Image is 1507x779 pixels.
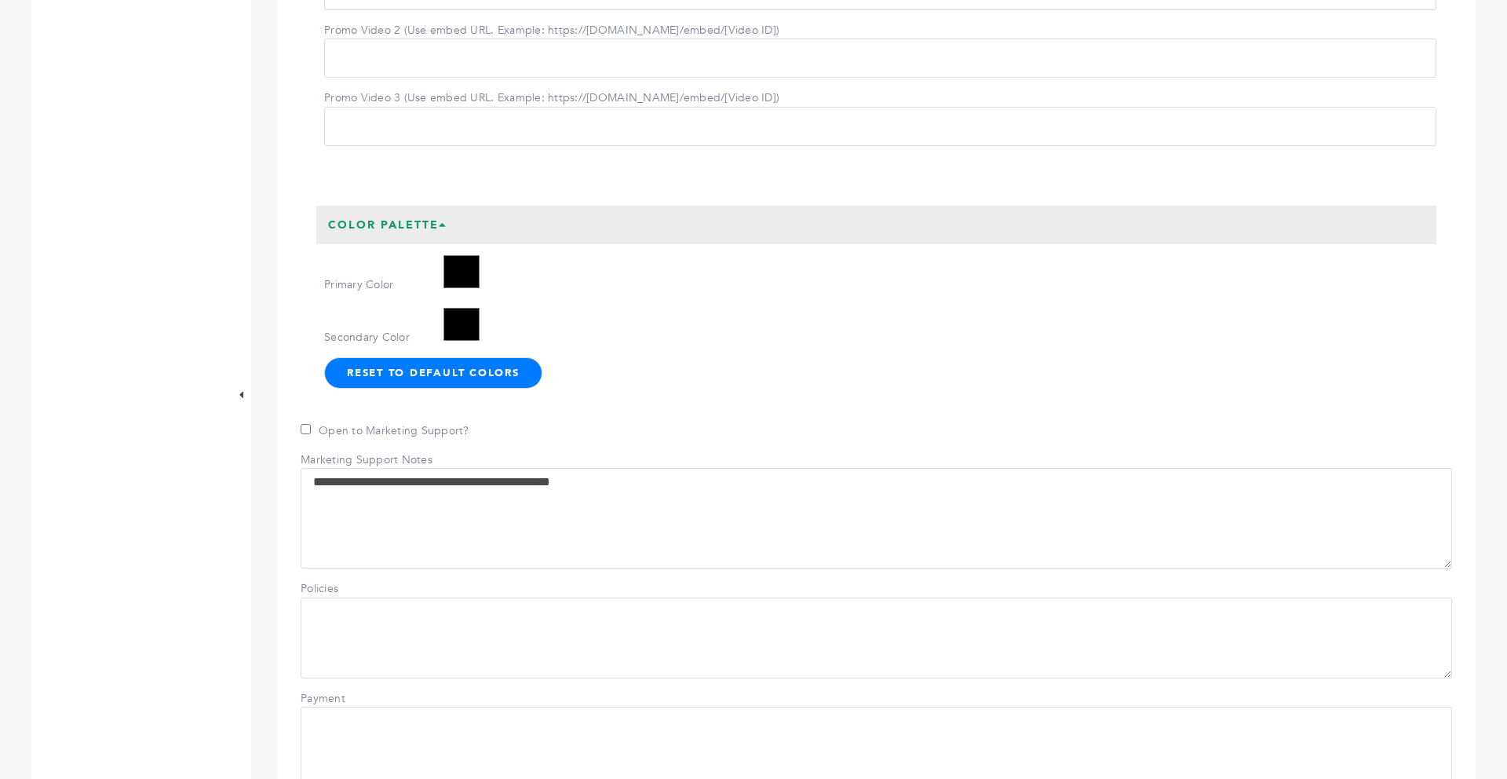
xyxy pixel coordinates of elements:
[324,277,434,293] label: Primary Color
[301,581,411,597] label: Policies
[324,357,542,389] button: Reset to Default Colors
[301,424,311,434] input: Open to Marketing Support?
[324,90,779,106] label: Promo Video 3 (Use embed URL. Example: https://[DOMAIN_NAME]/embed/[Video ID])
[301,691,411,707] label: Payment
[324,23,779,38] label: Promo Video 2 (Use embed URL. Example: https://[DOMAIN_NAME]/embed/[Video ID])
[301,423,469,439] label: Open to Marketing Support?
[324,330,434,346] label: Secondary Color
[316,206,459,245] h3: Color Palette
[301,452,432,468] label: Marketing Support Notes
